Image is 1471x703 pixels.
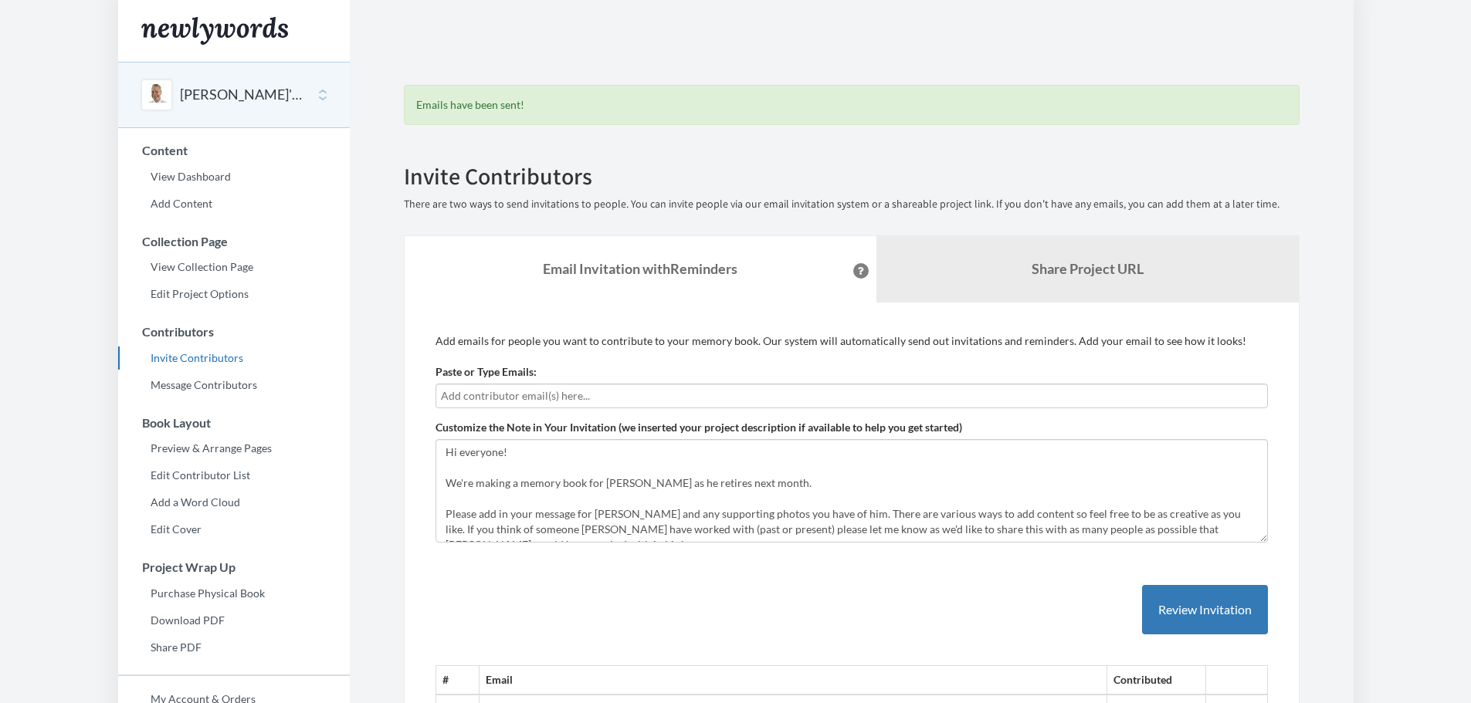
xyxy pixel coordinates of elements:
[118,582,350,605] a: Purchase Physical Book
[141,17,288,45] img: Newlywords logo
[119,325,350,339] h3: Contributors
[436,666,479,695] th: #
[118,255,350,279] a: View Collection Page
[118,282,350,306] a: Edit Project Options
[180,85,305,105] button: [PERSON_NAME]'s Retirement
[1142,585,1268,635] button: Review Invitation
[404,164,1300,189] h2: Invite Contributors
[441,387,1263,404] input: Add contributor email(s) here...
[543,260,737,277] strong: Email Invitation with Reminders
[118,491,350,514] a: Add a Word Cloud
[436,333,1268,349] p: Add emails for people you want to contribute to your memory book. Our system will automatically s...
[479,666,1107,695] th: Email
[119,235,350,248] h3: Collection Page
[118,464,350,487] a: Edit Contributor List
[118,373,350,397] a: Message Contributors
[118,609,350,632] a: Download PDF
[118,165,350,188] a: View Dashboard
[118,346,350,370] a: Invite Contributors
[119,144,350,157] h3: Content
[1107,666,1205,695] th: Contributed
[118,636,350,659] a: Share PDF
[436,420,962,435] label: Customize the Note in Your Invitation (we inserted your project description if available to help ...
[118,192,350,215] a: Add Content
[119,416,350,430] h3: Book Layout
[436,439,1268,542] textarea: Hi everyone! We're making a memory book for [PERSON_NAME] as he retires next month. Please add in...
[404,197,1300,212] p: There are two ways to send invitations to people. You can invite people via our email invitation ...
[118,518,350,541] a: Edit Cover
[119,560,350,574] h3: Project Wrap Up
[404,85,1300,125] div: Emails have been sent!
[1032,260,1144,277] b: Share Project URL
[436,364,537,380] label: Paste or Type Emails:
[1352,657,1456,695] iframe: Opens a widget where you can chat to one of our agents
[118,437,350,460] a: Preview & Arrange Pages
